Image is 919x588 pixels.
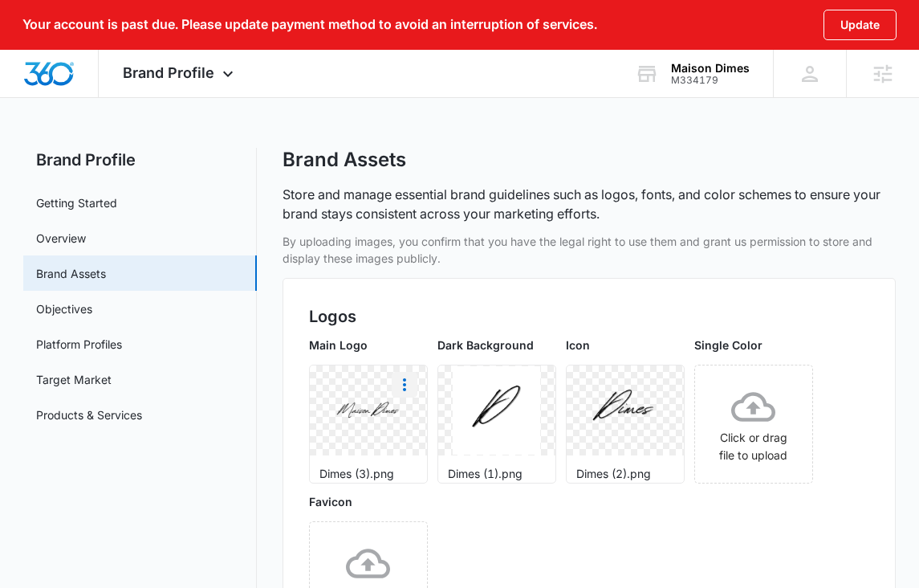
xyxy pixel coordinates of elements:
[319,465,417,482] p: Dimes (3).png
[123,64,214,81] span: Brand Profile
[283,148,406,172] h1: Brand Assets
[309,304,870,329] h2: Logos
[22,17,597,32] p: Your account is past due. Please update payment method to avoid an interruption of services.
[36,265,106,282] a: Brand Assets
[283,185,897,223] p: Store and manage essential brand guidelines such as logos, fonts, and color schemes to ensure you...
[695,385,812,464] div: Click or drag file to upload
[36,336,122,353] a: Platform Profiles
[576,465,674,482] p: Dimes (2).png
[36,406,142,423] a: Products & Services
[283,233,897,267] p: By uploading images, you confirm that you have the legal right to use them and grant us permissio...
[392,372,417,398] button: More
[324,366,413,455] img: User uploaded logo
[36,371,112,388] a: Target Market
[581,366,669,455] img: User uploaded logo
[448,465,546,482] p: Dimes (1).png
[23,148,257,172] h2: Brand Profile
[566,337,685,353] p: Icon
[694,337,813,353] p: Single Color
[671,62,750,75] div: account name
[453,366,541,455] img: User uploaded logo
[309,337,428,353] p: Main Logo
[695,365,812,483] span: Click or drag file to upload
[36,300,92,317] a: Objectives
[36,230,86,247] a: Overview
[823,10,897,40] button: Update
[309,493,428,510] p: Favicon
[437,337,556,353] p: Dark Background
[36,194,117,211] a: Getting Started
[671,75,750,86] div: account id
[99,50,262,97] div: Brand Profile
